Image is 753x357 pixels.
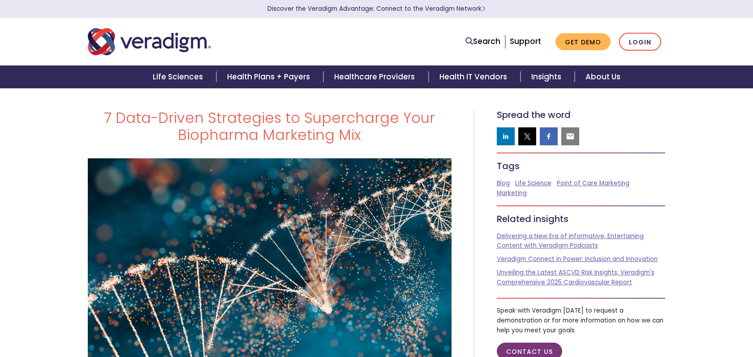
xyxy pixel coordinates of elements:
a: Login [619,33,661,51]
h5: Spread the word [497,109,666,120]
a: Marketing [497,189,527,197]
a: Point of Care Marketing [557,179,629,187]
h5: Tags [497,161,666,171]
a: Insights [521,65,575,88]
a: Get Demo [555,33,611,51]
p: Speak with Veradigm [DATE] to request a demonstration or for more information on how we can help ... [497,306,666,335]
a: Health IT Vendors [429,65,521,88]
img: Veradigm logo [88,27,211,57]
img: facebook sharing button [544,132,553,141]
a: Unveiling the Latest ASCVD Risk Insights: Veradigm's Comprehensive 2025 Cardiovascular Report [497,268,654,287]
a: About Us [575,65,631,88]
h5: Related insights [497,213,666,224]
a: Discover the Veradigm Advantage: Connect to the Veradigm NetworkLearn More [267,4,486,13]
a: Delivering a New Era of Informative, Entertaining Content with Veradigm Podcasts [497,232,644,250]
h1: 7 Data-Driven Strategies to Supercharge Your Biopharma Marketing Mix [88,109,452,144]
img: twitter sharing button [523,132,532,141]
a: Health Plans + Payers [216,65,323,88]
img: linkedin sharing button [501,132,510,141]
a: Search [465,35,500,48]
img: email sharing button [566,132,575,141]
a: Support [510,36,541,47]
a: Healthcare Providers [323,65,428,88]
a: Life Science [515,179,551,187]
a: Blog [497,179,510,187]
span: Learn More [482,4,486,13]
a: Life Sciences [142,65,216,88]
a: Veradigm Connect in Power: Inclusion and Innovation [497,255,658,263]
